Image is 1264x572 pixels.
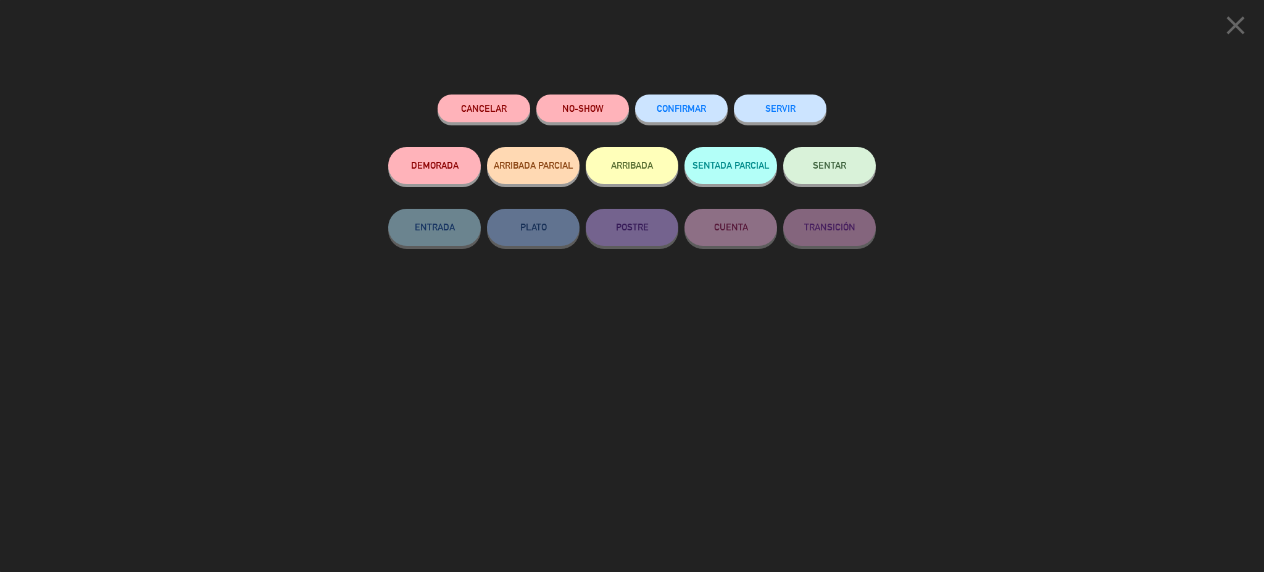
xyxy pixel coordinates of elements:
span: ARRIBADA PARCIAL [494,160,573,170]
button: DEMORADA [388,147,481,184]
i: close [1220,10,1251,41]
button: PLATO [487,209,580,246]
button: ARRIBADA PARCIAL [487,147,580,184]
button: Cancelar [438,95,530,122]
button: NO-SHOW [536,95,629,122]
button: ENTRADA [388,209,481,246]
button: CUENTA [684,209,777,246]
button: CONFIRMAR [635,95,728,122]
button: POSTRE [586,209,678,246]
button: close [1216,9,1255,46]
button: SERVIR [734,95,826,122]
button: SENTAR [783,147,876,184]
button: ARRIBADA [586,147,678,184]
button: SENTADA PARCIAL [684,147,777,184]
span: CONFIRMAR [657,103,706,114]
button: TRANSICIÓN [783,209,876,246]
span: SENTAR [813,160,846,170]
